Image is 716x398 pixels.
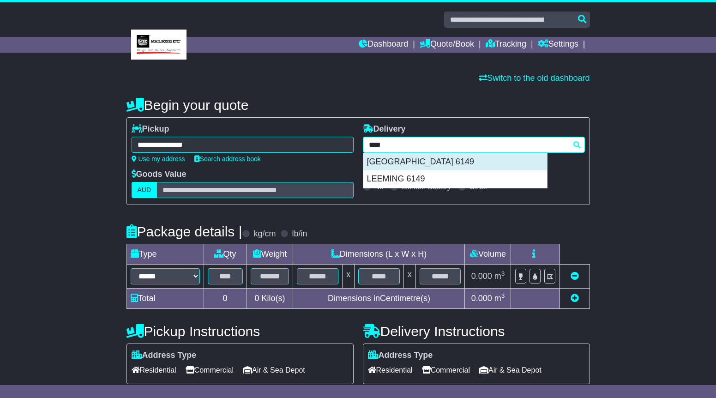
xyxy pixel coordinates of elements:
[254,294,259,303] span: 0
[479,363,542,377] span: Air & Sea Depot
[465,244,511,265] td: Volume
[368,350,433,361] label: Address Type
[422,363,470,377] span: Commercial
[359,37,408,53] a: Dashboard
[204,289,247,309] td: 0
[132,363,176,377] span: Residential
[243,363,305,377] span: Air & Sea Depot
[194,155,261,163] a: Search address book
[126,97,590,113] h4: Begin your quote
[363,124,406,134] label: Delivery
[247,244,293,265] td: Weight
[126,324,354,339] h4: Pickup Instructions
[403,265,415,289] td: x
[126,224,242,239] h4: Package details |
[571,271,579,281] a: Remove this item
[571,294,579,303] a: Add new item
[186,363,234,377] span: Commercial
[292,229,307,239] label: lb/in
[494,271,505,281] span: m
[494,294,505,303] span: m
[368,363,413,377] span: Residential
[132,182,157,198] label: AUD
[247,289,293,309] td: Kilo(s)
[538,37,578,53] a: Settings
[131,30,187,60] img: MBE Malvern
[132,350,197,361] label: Address Type
[293,244,465,265] td: Dimensions (L x W x H)
[132,169,187,180] label: Goods Value
[126,289,204,309] td: Total
[363,153,547,171] div: [GEOGRAPHIC_DATA] 6149
[343,265,355,289] td: x
[501,292,505,299] sup: 3
[363,324,590,339] h4: Delivery Instructions
[471,271,492,281] span: 0.000
[479,73,590,83] a: Switch to the old dashboard
[132,155,185,163] a: Use my address
[471,294,492,303] span: 0.000
[293,289,465,309] td: Dimensions in Centimetre(s)
[420,37,474,53] a: Quote/Book
[501,270,505,277] sup: 3
[204,244,247,265] td: Qty
[363,170,547,188] div: LEEMING 6149
[253,229,276,239] label: kg/cm
[486,37,526,53] a: Tracking
[363,137,585,153] typeahead: Please provide city
[132,124,169,134] label: Pickup
[126,244,204,265] td: Type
